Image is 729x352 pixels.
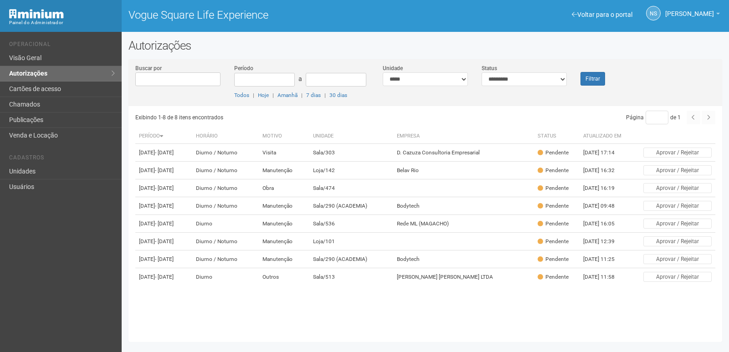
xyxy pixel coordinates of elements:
td: Sala/290 (ACADEMIA) [309,250,393,268]
div: Pendente [538,202,569,210]
td: [DATE] 11:58 [580,268,630,286]
div: Pendente [538,220,569,228]
span: Nicolle Silva [665,1,714,17]
button: Aprovar / Rejeitar [643,272,712,282]
td: Visita [259,144,310,162]
button: Filtrar [580,72,605,86]
span: - [DATE] [155,274,174,280]
span: - [DATE] [155,238,174,245]
td: Sala/290 (ACADEMIA) [309,197,393,215]
span: - [DATE] [155,185,174,191]
a: NS [646,6,661,20]
td: [DATE] 09:48 [580,197,630,215]
td: [DATE] [135,268,192,286]
div: Exibindo 1-8 de 8 itens encontrados [135,111,422,124]
td: Loja/101 [309,233,393,250]
span: | [324,92,326,98]
td: Diurno [192,268,259,286]
a: Voltar para o portal [572,11,632,18]
td: Sala/536 [309,215,393,233]
button: Aprovar / Rejeitar [643,201,712,211]
td: Diurno / Noturno [192,162,259,179]
td: Manutenção [259,250,310,268]
th: Unidade [309,129,393,144]
a: Todos [234,92,249,98]
td: [DATE] [135,250,192,268]
label: Unidade [383,64,403,72]
h1: Vogue Square Life Experience [128,9,419,21]
td: Manutenção [259,162,310,179]
a: Amanhã [277,92,298,98]
td: [DATE] 17:14 [580,144,630,162]
span: - [DATE] [155,203,174,209]
a: Hoje [258,92,269,98]
td: [DATE] [135,144,192,162]
button: Aprovar / Rejeitar [643,165,712,175]
th: Horário [192,129,259,144]
li: Operacional [9,41,115,51]
td: Manutenção [259,233,310,250]
td: Bodytech [393,250,534,268]
td: [DATE] [135,179,192,197]
th: Atualizado em [580,129,630,144]
label: Buscar por [135,64,162,72]
td: [DATE] 12:39 [580,233,630,250]
li: Cadastros [9,154,115,164]
label: Período [234,64,253,72]
div: Painel do Administrador [9,19,115,27]
button: Aprovar / Rejeitar [643,254,712,264]
td: Diurno / Noturno [192,179,259,197]
td: [DATE] [135,162,192,179]
button: Aprovar / Rejeitar [643,236,712,246]
td: Diurno / Noturno [192,197,259,215]
td: Manutenção [259,197,310,215]
div: Pendente [538,184,569,192]
td: Sala/513 [309,268,393,286]
button: Aprovar / Rejeitar [643,219,712,229]
a: 30 dias [329,92,347,98]
td: Sala/474 [309,179,393,197]
th: Motivo [259,129,310,144]
td: [DATE] [135,197,192,215]
h2: Autorizações [128,39,722,52]
td: [DATE] 16:05 [580,215,630,233]
img: Minium [9,9,64,19]
span: - [DATE] [155,220,174,227]
td: Sala/303 [309,144,393,162]
span: | [253,92,254,98]
span: - [DATE] [155,149,174,156]
span: | [272,92,274,98]
td: Diurno / Noturno [192,233,259,250]
div: Pendente [538,255,569,263]
th: Período [135,129,192,144]
td: Obra [259,179,310,197]
td: Bodytech [393,197,534,215]
button: Aprovar / Rejeitar [643,148,712,158]
span: a [298,75,302,82]
td: [DATE] [135,233,192,250]
th: Empresa [393,129,534,144]
button: Aprovar / Rejeitar [643,183,712,193]
span: | [301,92,303,98]
td: Loja/142 [309,162,393,179]
td: Manutenção [259,215,310,233]
a: 7 dias [306,92,321,98]
span: - [DATE] [155,167,174,173]
span: Página de 1 [626,114,681,121]
td: [DATE] 11:25 [580,250,630,268]
td: Outros [259,268,310,286]
td: [DATE] 16:32 [580,162,630,179]
div: Pendente [538,167,569,174]
td: [DATE] 16:19 [580,179,630,197]
td: [PERSON_NAME] [PERSON_NAME] LTDA [393,268,534,286]
div: Pendente [538,238,569,245]
td: Rede ML (MAGACHO) [393,215,534,233]
th: Status [534,129,580,144]
span: - [DATE] [155,256,174,262]
td: Diurno [192,215,259,233]
td: Diurno / Noturno [192,250,259,268]
td: [DATE] [135,215,192,233]
label: Status [482,64,497,72]
div: Pendente [538,149,569,157]
div: Pendente [538,273,569,281]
